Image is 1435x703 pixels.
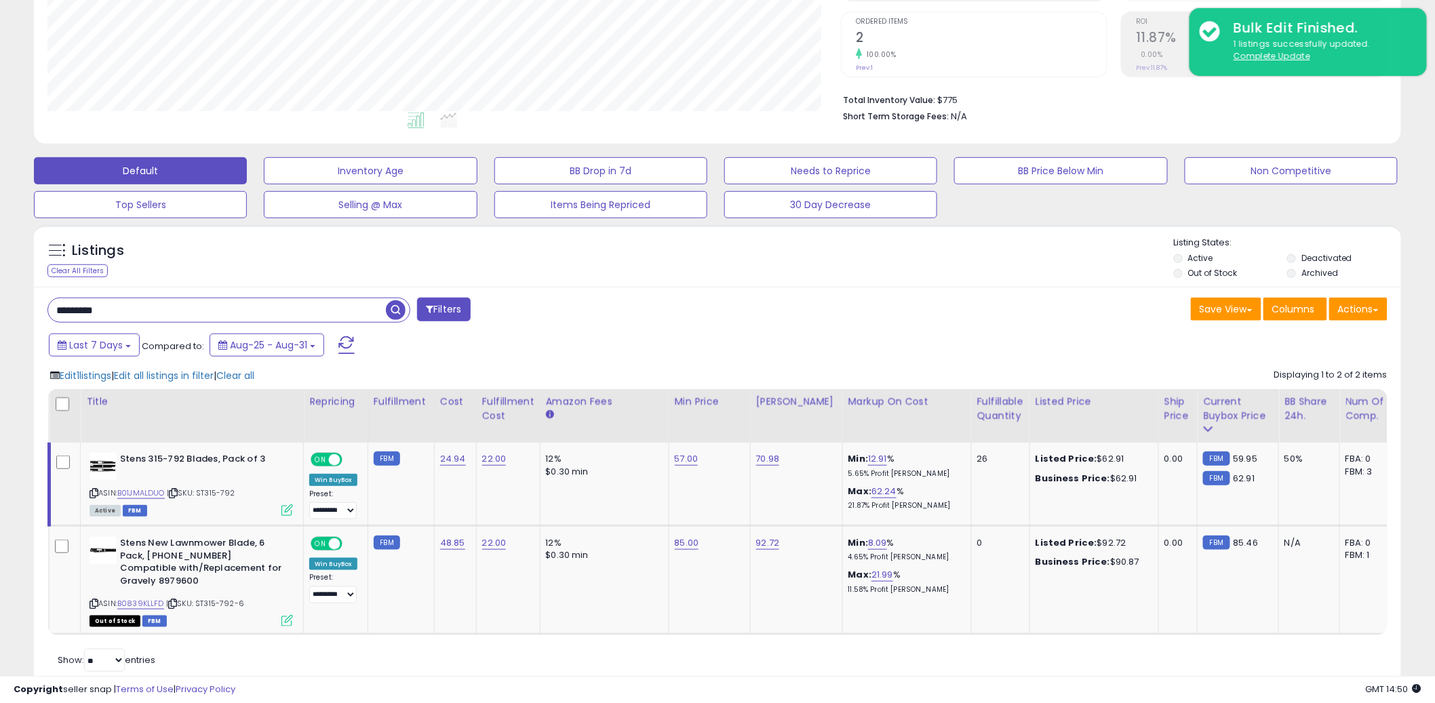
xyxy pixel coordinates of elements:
a: 48.85 [440,536,465,550]
p: 11.58% Profit [PERSON_NAME] [848,585,961,595]
b: Stens New Lawnmower Blade, 6 Pack, [PHONE_NUMBER] Compatible with/Replacement for Gravely 8979600 [120,537,285,590]
div: Preset: [309,489,357,520]
small: Prev: 1 [856,64,873,72]
span: Compared to: [142,340,204,353]
small: 100.00% [862,49,897,60]
small: Amazon Fees. [546,409,554,421]
div: Markup on Cost [848,395,966,409]
div: 0.00 [1164,453,1187,465]
a: 92.72 [756,536,780,550]
div: Bulk Edit Finished. [1223,18,1417,38]
div: Amazon Fees [546,395,663,409]
div: % [848,485,961,510]
div: Cost [440,395,471,409]
span: | SKU: ST315-792-6 [166,598,244,609]
button: Selling @ Max [264,191,477,218]
span: FBM [123,505,147,517]
span: Edit 1 listings [60,369,111,382]
div: Preset: [309,573,357,603]
p: 4.65% Profit [PERSON_NAME] [848,553,961,562]
b: Min: [848,536,869,549]
label: Out of Stock [1188,267,1238,279]
button: Default [34,157,247,184]
img: 41HcAvZZazL._SL40_.jpg [90,453,117,480]
a: B0839KLLFD [117,598,164,609]
div: FBA: 0 [1345,453,1390,465]
a: Terms of Use [116,683,174,696]
div: ASIN: [90,453,293,515]
div: $0.30 min [546,466,658,478]
span: Ordered Items [856,18,1107,26]
b: Max: [848,568,872,581]
a: 24.94 [440,452,466,466]
div: 0.00 [1164,537,1187,549]
span: ROI [1136,18,1387,26]
div: % [848,569,961,594]
div: $62.91 [1036,473,1148,485]
div: FBM: 1 [1345,549,1390,561]
a: 8.09 [868,536,887,550]
p: Listing States: [1174,237,1401,249]
h5: Listings [72,241,124,260]
img: 21sIcGy91HL._SL40_.jpg [90,537,117,564]
div: $90.87 [1036,556,1148,568]
b: Stens 315-792 Blades, Pack of 3 [120,453,285,469]
a: 21.99 [871,568,893,582]
span: 62.91 [1234,472,1255,485]
div: FBM: 3 [1345,466,1390,478]
div: Listed Price [1036,395,1153,409]
h2: 2 [856,30,1107,48]
a: 85.00 [675,536,699,550]
strong: Copyright [14,683,63,696]
a: 62.24 [871,485,897,498]
p: 5.65% Profit [PERSON_NAME] [848,469,961,479]
span: All listings currently available for purchase on Amazon [90,505,121,517]
b: Listed Price: [1036,536,1097,549]
div: 12% [546,537,658,549]
a: 70.98 [756,452,780,466]
small: FBM [1203,536,1230,550]
div: Min Price [675,395,745,409]
div: Title [86,395,298,409]
div: 50% [1284,453,1329,465]
button: Columns [1263,298,1327,321]
span: OFF [340,538,362,550]
b: Total Inventory Value: [843,94,935,106]
button: Top Sellers [34,191,247,218]
small: FBM [1203,451,1230,466]
small: FBM [374,451,400,466]
span: 85.46 [1234,536,1259,549]
div: seller snap | | [14,683,235,696]
div: Num of Comp. [1345,395,1395,423]
small: FBM [1203,471,1230,485]
u: Complete Update [1234,50,1310,62]
span: ON [312,454,329,466]
span: Columns [1272,302,1315,316]
button: Needs to Reprice [724,157,937,184]
button: 30 Day Decrease [724,191,937,218]
div: Fulfillable Quantity [977,395,1024,423]
span: Edit all listings in filter [114,369,214,382]
label: Archived [1301,267,1338,279]
button: Filters [417,298,470,321]
span: 2025-09-8 14:50 GMT [1366,683,1421,696]
button: BB Drop in 7d [494,157,707,184]
button: Last 7 Days [49,334,140,357]
span: 59.95 [1234,452,1258,465]
div: Current Buybox Price [1203,395,1273,423]
small: Prev: 11.87% [1136,64,1167,72]
button: Save View [1191,298,1261,321]
button: Actions [1329,298,1388,321]
label: Active [1188,252,1213,264]
div: $0.30 min [546,549,658,561]
span: OFF [340,454,362,466]
div: | | [50,369,254,382]
div: Win BuyBox [309,558,357,570]
span: | SKU: ST315-792 [167,487,235,498]
span: Clear all [216,369,254,382]
a: 22.00 [482,536,507,550]
b: Min: [848,452,869,465]
div: Fulfillment Cost [482,395,534,423]
div: Repricing [309,395,362,409]
span: FBM [142,616,167,627]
